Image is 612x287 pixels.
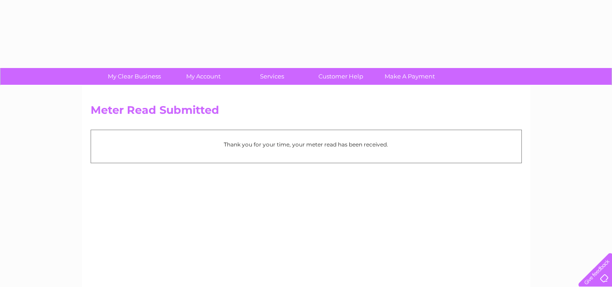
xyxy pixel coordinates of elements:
[304,68,378,85] a: Customer Help
[235,68,309,85] a: Services
[96,140,517,149] p: Thank you for your time, your meter read has been received.
[91,104,522,121] h2: Meter Read Submitted
[166,68,241,85] a: My Account
[372,68,447,85] a: Make A Payment
[97,68,172,85] a: My Clear Business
